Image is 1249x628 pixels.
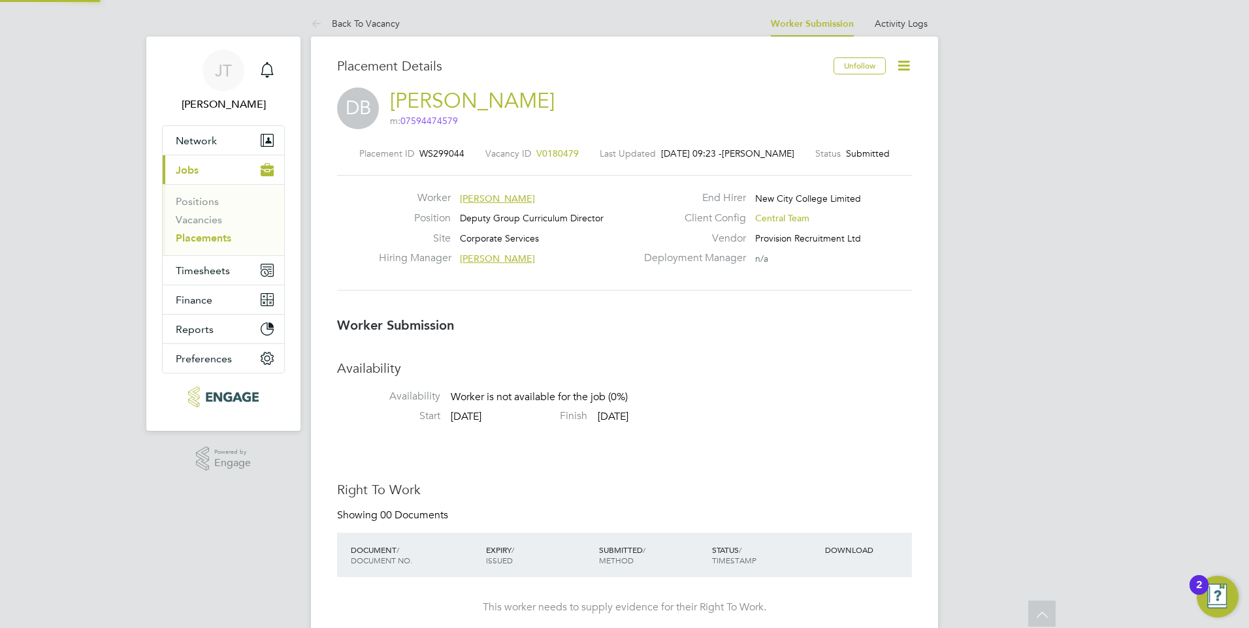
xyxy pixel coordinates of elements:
[1197,576,1239,618] button: Open Resource Center, 2 new notifications
[337,87,379,129] span: DB
[380,509,448,522] span: 00 Documents
[176,164,199,176] span: Jobs
[875,18,928,29] a: Activity Logs
[755,212,809,224] span: Central Team
[771,18,854,29] a: Worker Submission
[1196,585,1202,602] div: 2
[600,148,656,159] label: Last Updated
[661,148,722,159] span: [DATE] 09:23 -
[350,601,899,614] div: This worker needs to supply evidence for their Right To Work.
[337,409,440,423] label: Start
[755,193,861,204] span: New City College Limited
[359,148,414,159] label: Placement ID
[598,410,628,423] span: [DATE]
[451,391,628,404] span: Worker is not available for the job (0%)
[486,555,513,565] span: ISSUED
[163,315,284,343] button: Reports
[176,232,231,244] a: Placements
[709,538,822,572] div: STATUS
[739,544,741,555] span: /
[311,18,400,29] a: Back To Vacancy
[636,232,746,245] label: Vendor
[337,360,912,377] h3: Availability
[834,57,886,74] button: Unfollow
[337,509,451,522] div: Showing
[379,212,451,225] label: Position
[176,195,219,208] a: Positions
[390,115,458,127] span: m:
[712,555,756,565] span: TIMESTAMP
[163,256,284,285] button: Timesheets
[511,544,514,555] span: /
[451,410,481,423] span: [DATE]
[596,538,709,572] div: SUBMITTED
[337,57,824,74] h3: Placement Details
[337,317,454,333] b: Worker Submission
[176,134,217,147] span: Network
[214,458,251,469] span: Engage
[460,212,604,224] span: Deputy Group Curriculum Director
[215,62,232,79] span: JT
[397,544,399,555] span: /
[337,390,440,403] label: Availability
[176,353,232,365] span: Preferences
[400,115,458,127] span: 07594474579
[536,148,579,159] span: V0180479
[176,323,214,336] span: Reports
[460,253,535,264] span: [PERSON_NAME]
[379,191,451,205] label: Worker
[460,193,535,204] span: [PERSON_NAME]
[146,37,300,431] nav: Main navigation
[483,538,596,572] div: EXPIRY
[163,184,284,255] div: Jobs
[337,481,912,498] h3: Right To Work
[176,294,212,306] span: Finance
[643,544,645,555] span: /
[196,447,251,471] a: Powered byEngage
[162,97,285,112] span: James Tarling
[846,148,890,159] span: Submitted
[163,126,284,155] button: Network
[348,538,483,572] div: DOCUMENT
[176,264,230,277] span: Timesheets
[419,148,464,159] span: WS299044
[460,232,539,244] span: Corporate Services
[351,555,412,565] span: DOCUMENT NO.
[188,386,258,407] img: provision-recruitment-logo-retina.png
[636,251,746,265] label: Deployment Manager
[163,285,284,314] button: Finance
[822,538,912,561] div: DOWNLOAD
[162,386,285,407] a: Go to home page
[379,232,451,245] label: Site
[815,148,841,159] label: Status
[755,253,768,264] span: n/a
[162,50,285,112] a: JT[PERSON_NAME]
[722,148,794,159] span: [PERSON_NAME]
[214,447,251,458] span: Powered by
[484,409,587,423] label: Finish
[485,148,531,159] label: Vacancy ID
[755,232,861,244] span: Provision Recruitment Ltd
[379,251,451,265] label: Hiring Manager
[599,555,634,565] span: METHOD
[636,212,746,225] label: Client Config
[176,213,222,226] a: Vacancies
[636,191,746,205] label: End Hirer
[163,344,284,373] button: Preferences
[390,88,555,114] a: [PERSON_NAME]
[163,155,284,184] button: Jobs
